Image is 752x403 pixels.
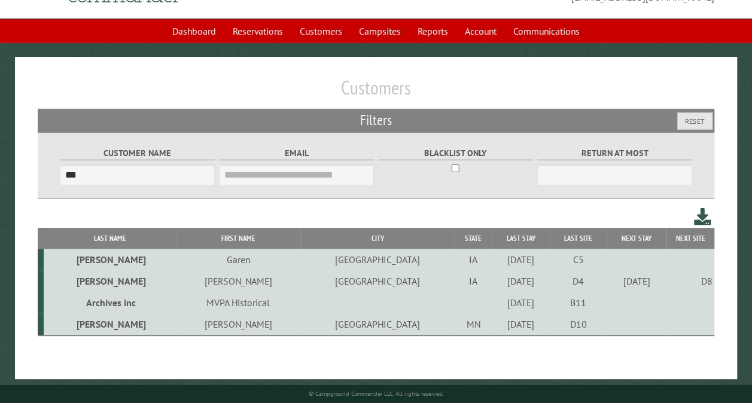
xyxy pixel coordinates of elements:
[44,270,176,292] td: [PERSON_NAME]
[165,20,223,42] a: Dashboard
[506,20,587,42] a: Communications
[677,112,713,130] button: Reset
[666,270,714,292] td: D8
[410,20,455,42] a: Reports
[455,249,492,270] td: IA
[219,146,374,160] label: Email
[176,228,300,249] th: First Name
[694,206,711,228] a: Download this customer list (.csv)
[352,20,408,42] a: Campsites
[176,249,300,270] td: Garen
[44,228,176,249] th: Last Name
[38,76,714,109] h1: Customers
[494,254,547,265] div: [DATE]
[458,20,504,42] a: Account
[44,313,176,335] td: [PERSON_NAME]
[550,270,607,292] td: D4
[44,292,176,313] td: Archives inc
[494,297,547,309] div: [DATE]
[537,146,692,160] label: Return at most
[550,249,607,270] td: C5
[666,228,714,249] th: Next Site
[300,228,455,249] th: City
[60,146,215,160] label: Customer Name
[455,313,492,335] td: MN
[378,146,533,160] label: Blacklist only
[309,390,444,398] small: © Campground Commander LLC. All rights reserved.
[455,270,492,292] td: IA
[550,313,607,335] td: D10
[494,275,547,287] div: [DATE]
[300,249,455,270] td: [GEOGRAPHIC_DATA]
[300,270,455,292] td: [GEOGRAPHIC_DATA]
[293,20,349,42] a: Customers
[300,313,455,335] td: [GEOGRAPHIC_DATA]
[550,228,607,249] th: Last Site
[550,292,607,313] td: B11
[38,109,714,132] h2: Filters
[608,275,665,287] div: [DATE]
[226,20,290,42] a: Reservations
[176,270,300,292] td: [PERSON_NAME]
[607,228,666,249] th: Next Stay
[176,292,300,313] td: MVPA Historical
[176,313,300,335] td: [PERSON_NAME]
[44,249,176,270] td: [PERSON_NAME]
[455,228,492,249] th: State
[494,318,547,330] div: [DATE]
[492,228,550,249] th: Last Stay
